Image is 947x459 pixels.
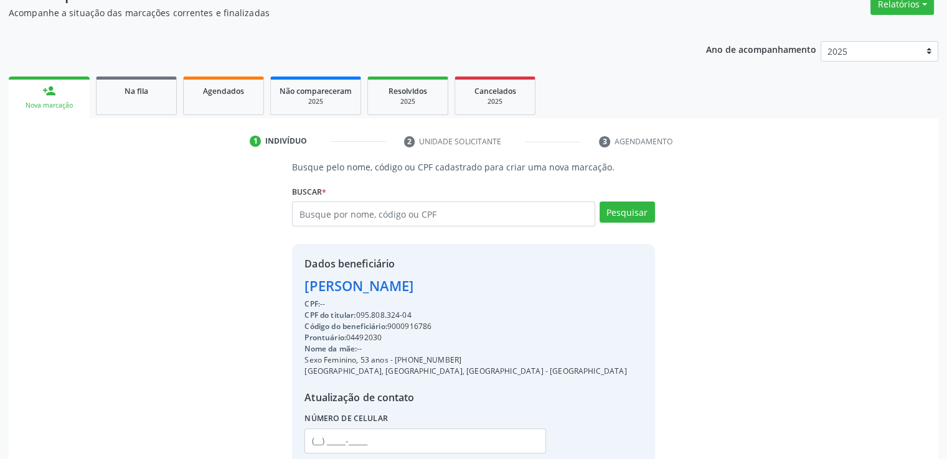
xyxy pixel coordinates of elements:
[203,86,244,96] span: Agendados
[125,86,148,96] span: Na fila
[304,343,626,355] div: --
[304,276,626,296] div: [PERSON_NAME]
[304,366,626,377] div: [GEOGRAPHIC_DATA], [GEOGRAPHIC_DATA], [GEOGRAPHIC_DATA] - [GEOGRAPHIC_DATA]
[250,136,261,147] div: 1
[304,321,626,332] div: 9000916786
[389,86,427,96] span: Resolvidos
[304,332,346,343] span: Prontuário:
[304,310,626,321] div: 095.808.324-04
[304,355,626,366] div: Sexo Feminino, 53 anos - [PHONE_NUMBER]
[304,299,626,310] div: --
[280,86,352,96] span: Não compareceram
[377,97,439,106] div: 2025
[292,160,654,174] p: Busque pelo nome, código ou CPF cadastrado para criar uma nova marcação.
[706,41,816,57] p: Ano de acompanhamento
[304,390,626,405] div: Atualização de contato
[474,86,516,96] span: Cancelados
[265,136,307,147] div: Indivíduo
[304,256,626,271] div: Dados beneficiário
[292,182,326,202] label: Buscar
[292,202,595,226] input: Busque por nome, código ou CPF
[304,332,626,343] div: 04492030
[304,409,388,429] label: Número de celular
[304,429,546,453] input: (__) _____-_____
[42,84,56,98] div: person_add
[600,202,655,223] button: Pesquisar
[464,97,526,106] div: 2025
[304,321,387,331] span: Código do beneficiário:
[304,299,320,309] span: CPF:
[304,343,357,354] span: Nome da mãe:
[280,97,352,106] div: 2025
[17,101,81,110] div: Nova marcação
[9,6,659,19] p: Acompanhe a situação das marcações correntes e finalizadas
[304,310,356,320] span: CPF do titular:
